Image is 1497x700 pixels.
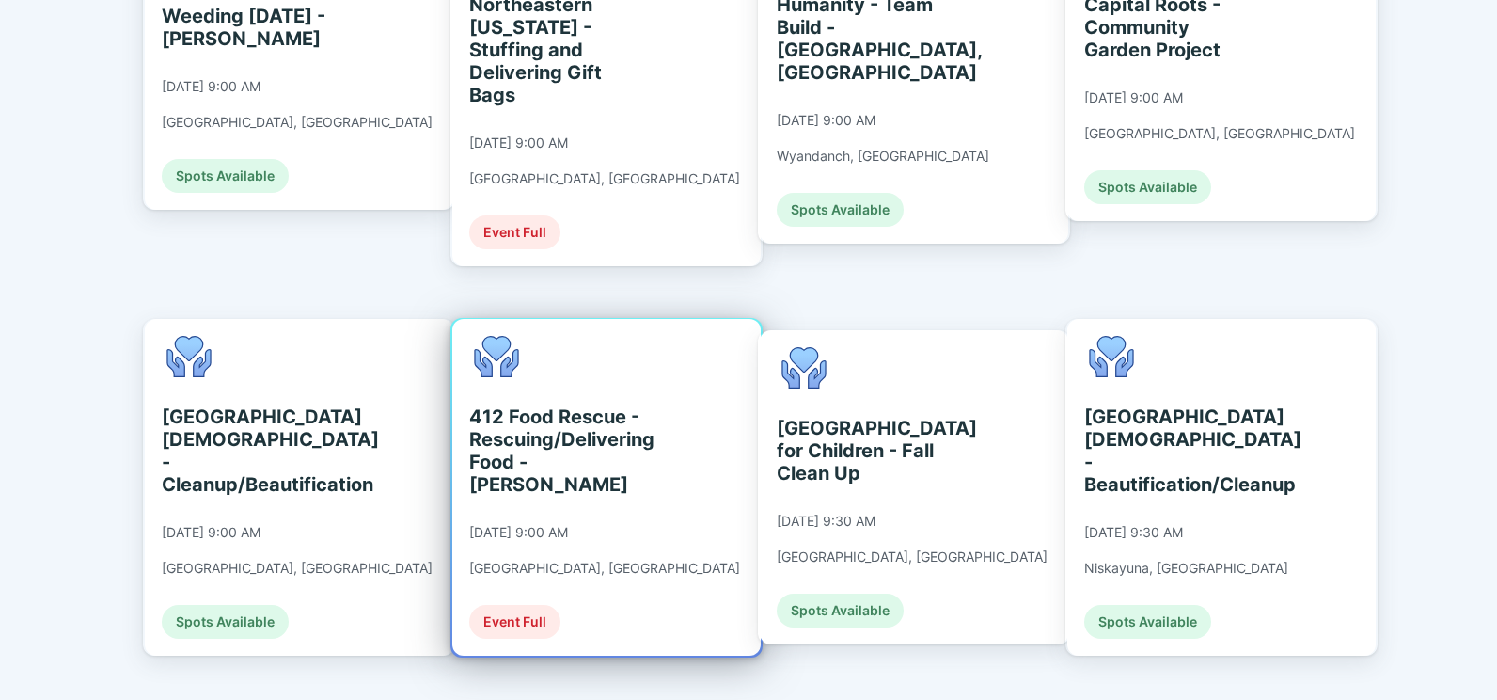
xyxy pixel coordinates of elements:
[1084,89,1183,106] div: [DATE] 9:00 AM
[469,524,568,541] div: [DATE] 9:00 AM
[162,114,433,131] div: [GEOGRAPHIC_DATA], [GEOGRAPHIC_DATA]
[162,78,260,95] div: [DATE] 9:00 AM
[777,594,904,628] div: Spots Available
[162,524,260,541] div: [DATE] 9:00 AM
[777,193,904,227] div: Spots Available
[777,549,1048,565] div: [GEOGRAPHIC_DATA], [GEOGRAPHIC_DATA]
[1084,125,1355,142] div: [GEOGRAPHIC_DATA], [GEOGRAPHIC_DATA]
[162,560,433,577] div: [GEOGRAPHIC_DATA], [GEOGRAPHIC_DATA]
[777,112,875,129] div: [DATE] 9:00 AM
[469,135,568,151] div: [DATE] 9:00 AM
[777,148,989,165] div: Wyandanch, [GEOGRAPHIC_DATA]
[162,159,289,193] div: Spots Available
[469,605,560,639] div: Event Full
[777,417,949,485] div: [GEOGRAPHIC_DATA] for Children - Fall Clean Up
[1084,560,1288,577] div: Niskayuna, [GEOGRAPHIC_DATA]
[777,513,875,530] div: [DATE] 9:30 AM
[1084,170,1211,204] div: Spots Available
[1084,406,1256,496] div: [GEOGRAPHIC_DATA][DEMOGRAPHIC_DATA] - Beautification/Cleanup
[469,560,740,577] div: [GEOGRAPHIC_DATA], [GEOGRAPHIC_DATA]
[1084,605,1211,639] div: Spots Available
[162,406,334,496] div: [GEOGRAPHIC_DATA][DEMOGRAPHIC_DATA] - Cleanup/Beautification
[469,170,740,187] div: [GEOGRAPHIC_DATA], [GEOGRAPHIC_DATA]
[162,605,289,639] div: Spots Available
[162,5,334,50] div: Weeding [DATE] - [PERSON_NAME]
[1084,524,1183,541] div: [DATE] 9:30 AM
[469,406,641,496] div: 412 Food Rescue - Rescuing/Delivering Food - [PERSON_NAME]
[469,215,560,249] div: Event Full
